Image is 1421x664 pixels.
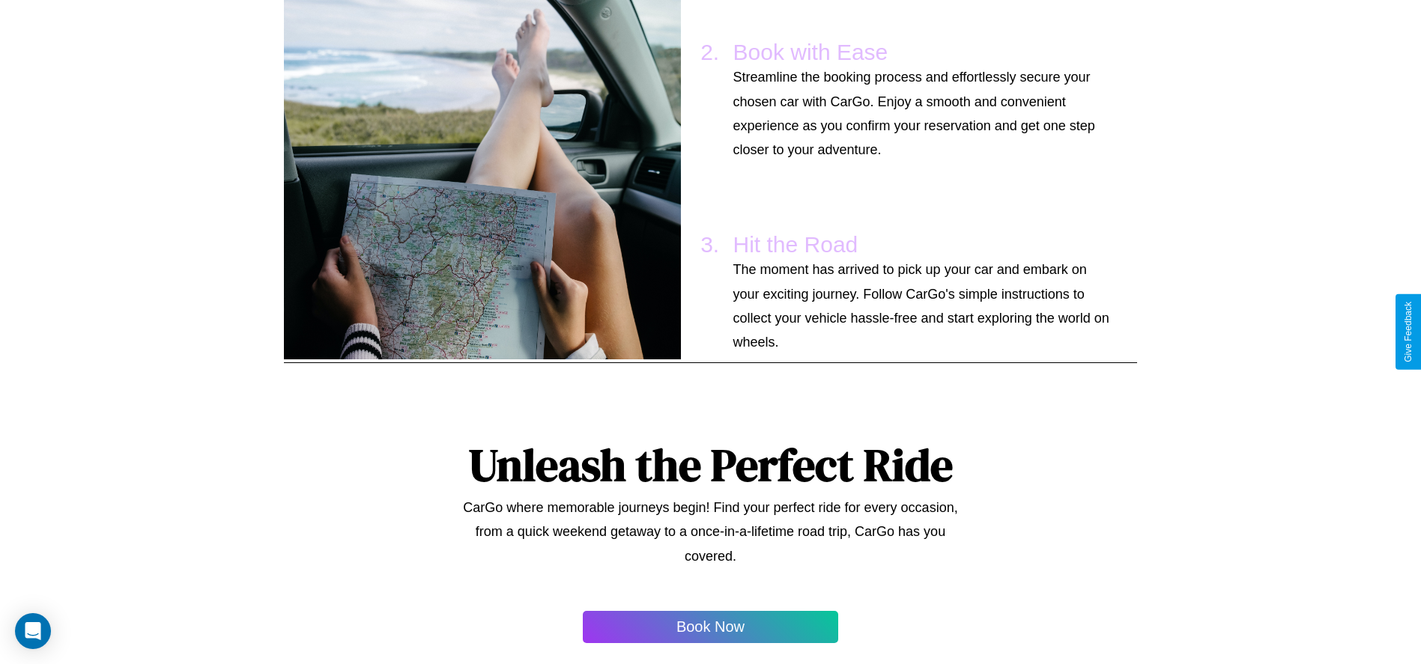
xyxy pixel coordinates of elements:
[733,258,1115,355] p: The moment has arrived to pick up your car and embark on your exciting journey. Follow CarGo's si...
[733,65,1115,162] p: Streamline the booking process and effortlessly secure your chosen car with CarGo. Enjoy a smooth...
[15,613,51,649] div: Open Intercom Messenger
[455,496,966,568] p: CarGo where memorable journeys begin! Find your perfect ride for every occasion, from a quick wee...
[726,32,1122,170] li: Book with Ease
[1403,302,1414,362] div: Give Feedback
[726,225,1122,362] li: Hit the Road
[583,611,838,643] button: Book Now
[469,434,953,496] h1: Unleash the Perfect Ride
